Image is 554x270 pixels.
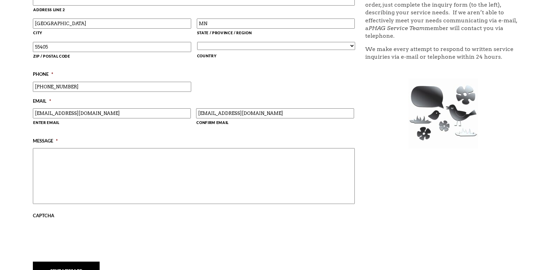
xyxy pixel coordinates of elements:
label: Phone [33,71,53,79]
label: State / Province / Region [197,29,355,38]
iframe: reCAPTCHA [33,223,139,250]
label: Confirm Email [196,119,354,128]
label: Message [33,138,58,146]
label: ZIP / Postal Code [33,52,191,62]
h4: We make every attempt to respond to written service inquiries via e-mail or telephone within 24 h... [365,45,521,66]
label: Captcha [33,213,54,220]
label: City [33,29,191,38]
label: Address Line 2 [33,6,355,15]
label: Enter Email [33,119,191,128]
label: Email [33,98,51,106]
label: Country [197,52,355,61]
img: Decal twitter [408,79,478,148]
em: PHAG Service Team [368,25,425,31]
